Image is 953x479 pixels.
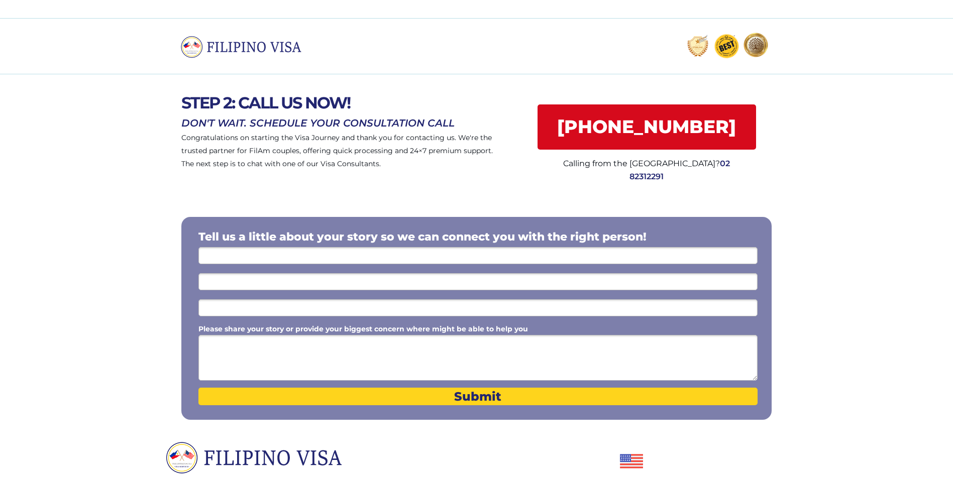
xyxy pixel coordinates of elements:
button: Submit [198,388,758,405]
span: Please share your story or provide your biggest concern where might be able to help you [198,324,528,333]
span: [PHONE_NUMBER] [538,116,756,138]
span: Submit [198,389,758,404]
span: STEP 2: CALL US NOW! [181,93,350,112]
span: Calling from the [GEOGRAPHIC_DATA]? [563,159,720,168]
span: DON'T WAIT. SCHEDULE YOUR CONSULTATION CALL [181,117,455,129]
a: [PHONE_NUMBER] [538,104,756,150]
span: Tell us a little about your story so we can connect you with the right person! [198,230,647,244]
span: Congratulations on starting the Visa Journey and thank you for contacting us. We're the trusted p... [181,133,493,168]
